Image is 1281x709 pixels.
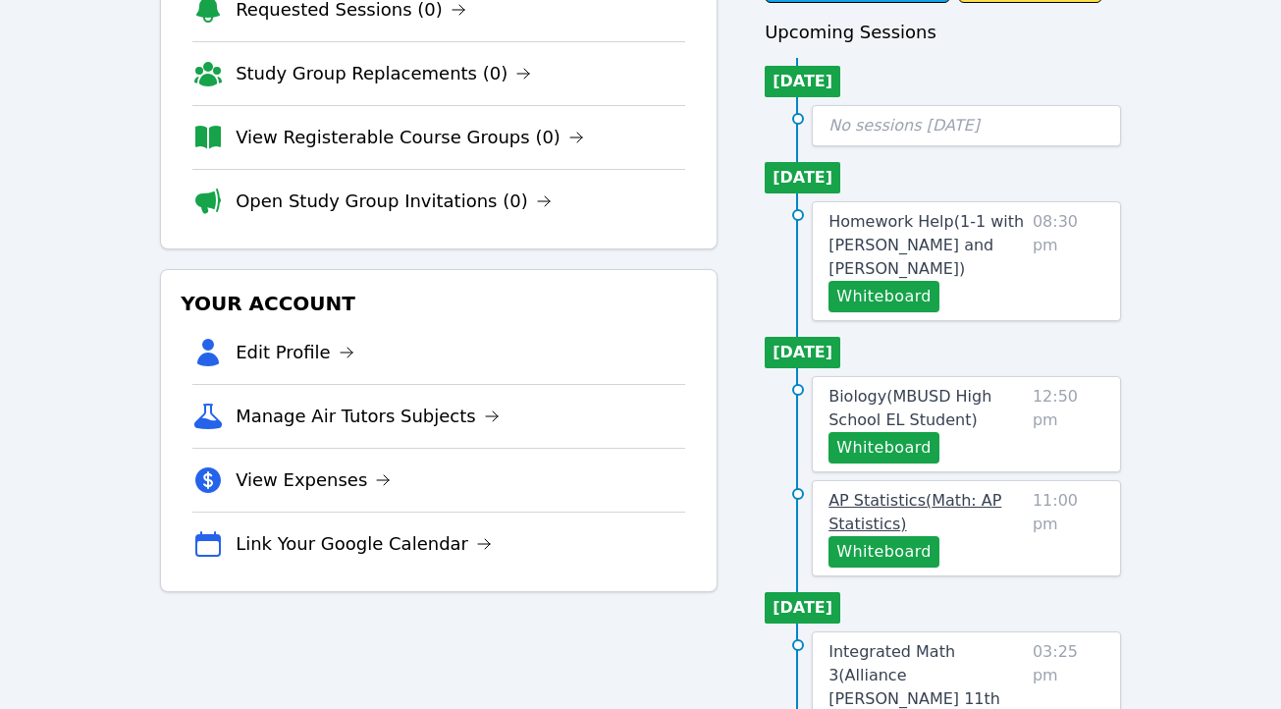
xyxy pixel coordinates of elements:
li: [DATE] [765,592,840,624]
h3: Your Account [177,286,701,321]
a: AP Statistics(Math: AP Statistics) [828,489,1025,536]
button: Whiteboard [828,281,939,312]
span: No sessions [DATE] [828,116,980,135]
span: 12:50 pm [1033,385,1104,464]
button: Whiteboard [828,432,939,464]
button: Whiteboard [828,536,939,568]
span: AP Statistics ( Math: AP Statistics ) [828,491,1001,533]
span: 11:00 pm [1033,489,1104,568]
span: 08:30 pm [1033,210,1104,312]
a: Homework Help(1-1 with [PERSON_NAME] and [PERSON_NAME]) [828,210,1025,281]
a: Biology(MBUSD High School EL Student) [828,385,1025,432]
li: [DATE] [765,162,840,193]
a: Edit Profile [236,339,354,366]
li: [DATE] [765,66,840,97]
a: View Registerable Course Groups (0) [236,124,584,151]
a: Study Group Replacements (0) [236,60,531,87]
span: Biology ( MBUSD High School EL Student ) [828,387,991,429]
a: Manage Air Tutors Subjects [236,403,500,430]
a: Open Study Group Invitations (0) [236,188,552,215]
span: Homework Help ( 1-1 with [PERSON_NAME] and [PERSON_NAME] ) [828,212,1024,278]
li: [DATE] [765,337,840,368]
h3: Upcoming Sessions [765,19,1121,46]
a: Link Your Google Calendar [236,530,492,558]
a: View Expenses [236,466,391,494]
